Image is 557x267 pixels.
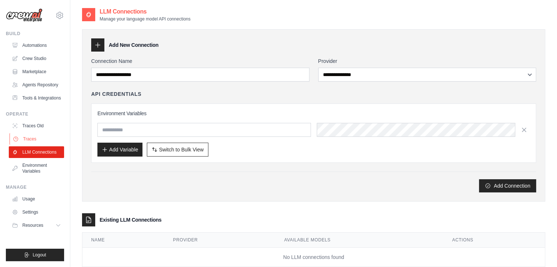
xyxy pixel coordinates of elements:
[443,233,545,248] th: Actions
[9,53,64,64] a: Crew Studio
[9,159,64,177] a: Environment Variables
[6,8,42,22] img: Logo
[91,90,141,98] h4: API Credentials
[82,248,545,267] td: No LLM connections found
[97,110,530,117] h3: Environment Variables
[159,146,204,153] span: Switch to Bulk View
[33,252,46,258] span: Logout
[9,66,64,78] a: Marketplace
[100,7,190,16] h2: LLM Connections
[100,216,161,223] h3: Existing LLM Connections
[6,111,64,117] div: Operate
[9,92,64,104] a: Tools & Integrations
[22,222,43,228] span: Resources
[275,233,443,248] th: Available Models
[10,133,65,145] a: Traces
[147,143,208,157] button: Switch to Bulk View
[318,57,536,65] label: Provider
[6,184,64,190] div: Manage
[479,179,536,192] button: Add Connection
[109,41,159,49] h3: Add New Connection
[9,120,64,132] a: Traces Old
[100,16,190,22] p: Manage your language model API connections
[9,40,64,51] a: Automations
[6,249,64,261] button: Logout
[9,146,64,158] a: LLM Connections
[9,219,64,231] button: Resources
[9,206,64,218] a: Settings
[164,233,275,248] th: Provider
[91,57,309,65] label: Connection Name
[9,193,64,205] a: Usage
[9,79,64,91] a: Agents Repository
[97,143,142,157] button: Add Variable
[6,31,64,37] div: Build
[82,233,164,248] th: Name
